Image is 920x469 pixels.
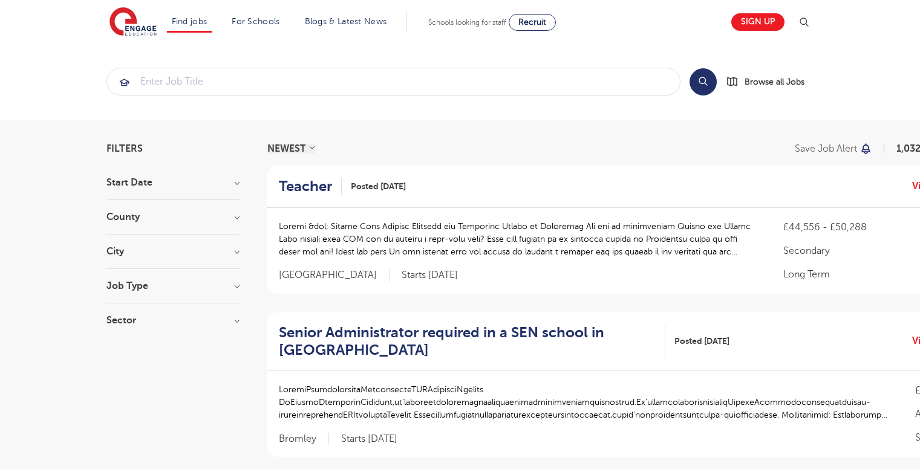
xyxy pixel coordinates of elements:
h3: City [106,247,240,256]
img: Engage Education [109,7,157,37]
div: Submit [106,68,680,95]
h3: Start Date [106,178,240,187]
a: Blogs & Latest News [305,17,387,26]
span: Browse all Jobs [745,75,804,89]
p: Starts [DATE] [341,433,397,445]
span: Bromley [279,433,329,445]
span: [GEOGRAPHIC_DATA] [279,269,390,282]
span: Recruit [518,18,546,27]
p: Loremi &dol; Sitame Cons Adipisc Elitsedd eiu Temporinc Utlabo et Doloremag Ali eni ad minimvenia... [279,220,760,258]
a: Recruit [509,14,556,31]
button: Search [690,68,717,95]
h2: Teacher [279,178,332,195]
p: LoremiPsumdolorsitaMetconsecteTURAdipisciNgelits DoEiusmoDtemporinCididunt,ut’laboreetdoloremagna... [279,383,891,421]
a: Teacher [279,178,342,195]
input: Submit [107,68,680,95]
h3: Sector [106,315,240,325]
span: Posted [DATE] [674,335,729,348]
span: Schools looking for staff [428,18,506,27]
h2: Senior Administrator required in a SEN school in [GEOGRAPHIC_DATA] [279,324,656,359]
a: Browse all Jobs [726,75,814,89]
a: Sign up [731,13,785,31]
p: Starts [DATE] [402,269,458,282]
a: For Schools [232,17,279,26]
h3: Job Type [106,281,240,291]
p: Save job alert [795,144,857,154]
span: Posted [DATE] [351,180,406,193]
h3: County [106,212,240,222]
a: Senior Administrator required in a SEN school in [GEOGRAPHIC_DATA] [279,324,666,359]
button: Save job alert [795,144,873,154]
span: Filters [106,144,143,154]
a: Find jobs [172,17,207,26]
